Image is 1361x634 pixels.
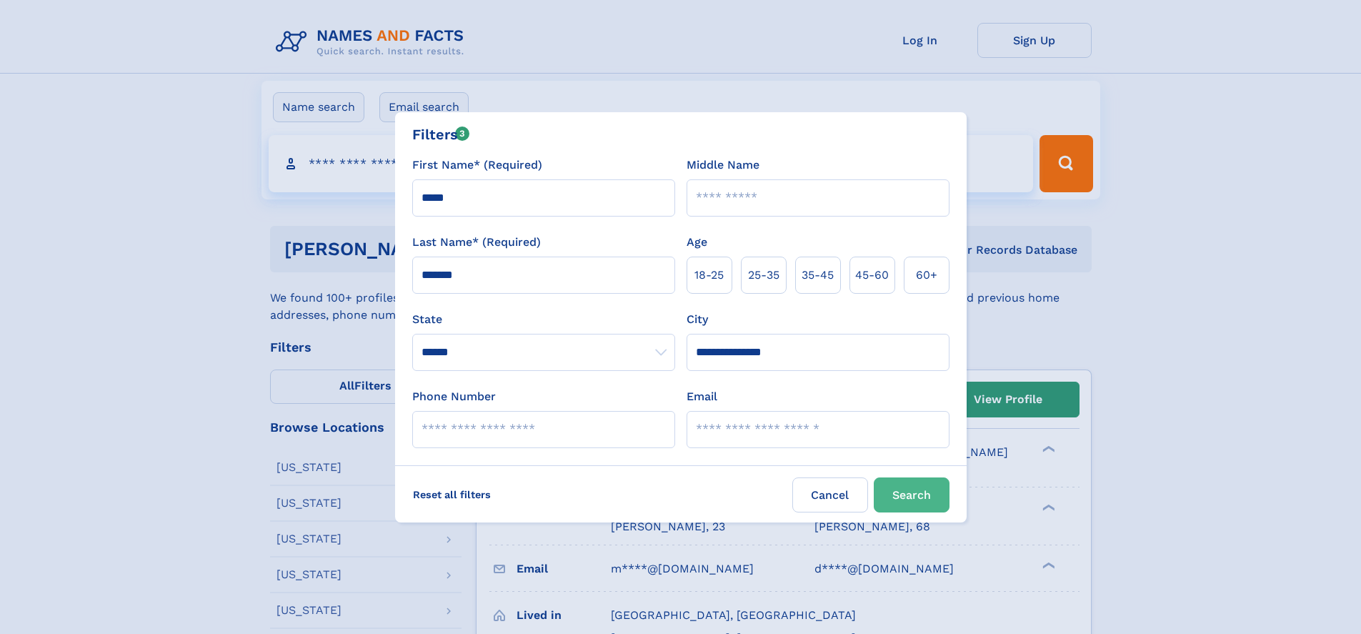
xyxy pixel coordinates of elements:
[802,267,834,284] span: 35‑45
[687,234,707,251] label: Age
[687,157,759,174] label: Middle Name
[687,311,708,328] label: City
[412,157,542,174] label: First Name* (Required)
[855,267,889,284] span: 45‑60
[874,477,949,512] button: Search
[694,267,724,284] span: 18‑25
[792,477,868,512] label: Cancel
[748,267,779,284] span: 25‑35
[412,234,541,251] label: Last Name* (Required)
[916,267,937,284] span: 60+
[404,477,500,512] label: Reset all filters
[412,311,675,328] label: State
[412,388,496,405] label: Phone Number
[687,388,717,405] label: Email
[412,124,470,145] div: Filters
